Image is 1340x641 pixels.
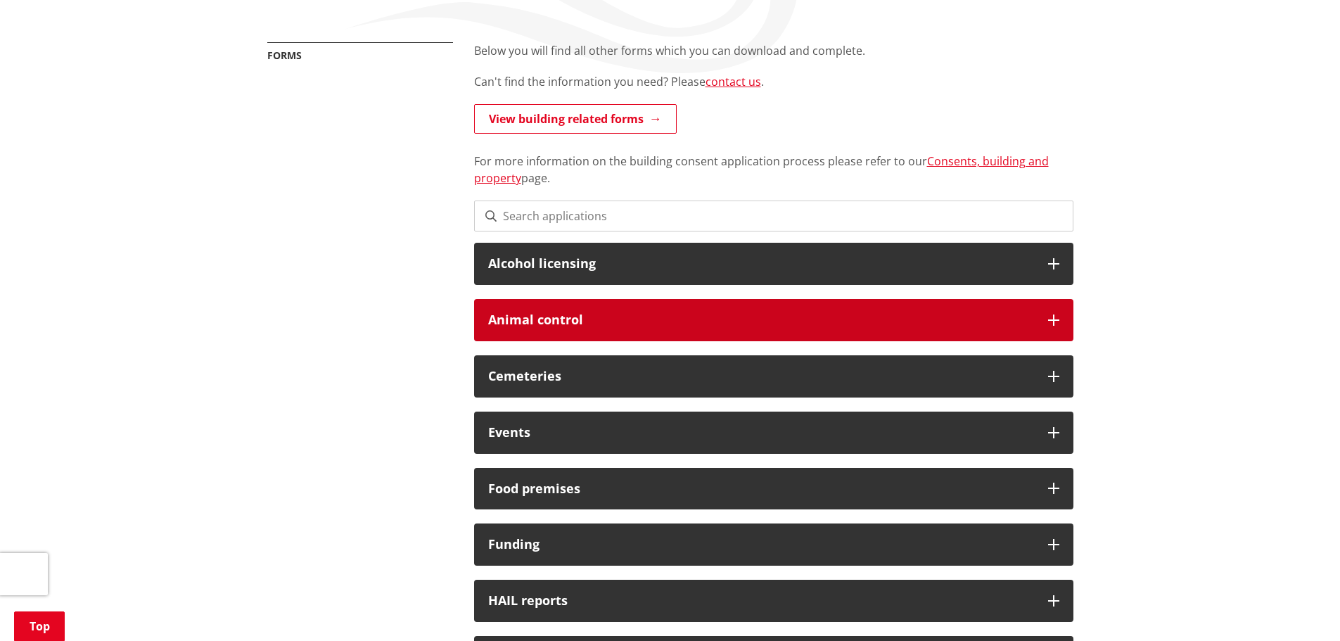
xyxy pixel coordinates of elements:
[474,136,1073,186] p: For more information on the building consent application process please refer to our page.
[267,49,302,62] a: Forms
[488,369,1034,383] h3: Cemeteries
[488,426,1034,440] h3: Events
[474,201,1073,231] input: Search applications
[706,74,761,89] a: contact us
[474,153,1049,186] a: Consents, building and property
[488,313,1034,327] h3: Animal control
[474,42,1073,59] p: Below you will find all other forms which you can download and complete.
[488,257,1034,271] h3: Alcohol licensing
[14,611,65,641] a: Top
[474,73,1073,90] p: Can't find the information you need? Please .
[488,482,1034,496] h3: Food premises
[1275,582,1326,633] iframe: Messenger Launcher
[488,594,1034,608] h3: HAIL reports
[474,104,677,134] a: View building related forms
[488,538,1034,552] h3: Funding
